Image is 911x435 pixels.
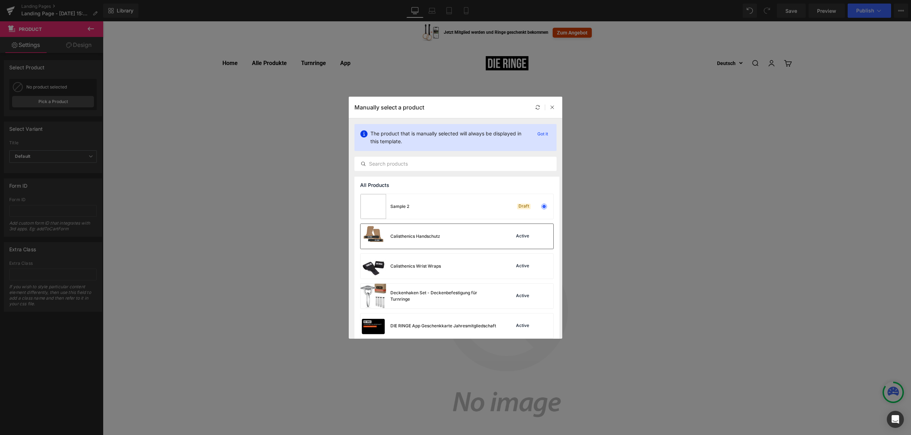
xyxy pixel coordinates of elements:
a: Alle Produkte [149,38,184,45]
img: product-img [360,224,386,249]
div: Active [515,263,531,269]
p: Manually select a product [354,104,424,111]
div: Active [515,233,531,239]
p: The product that is manually selected will always be displayed in this template. [370,130,529,145]
div: DIE RINGE App Geschenkkarte Jahresmitgliedschaft [390,323,496,329]
p: Got it [535,130,551,138]
div: Deckenhaken Set - Deckenbefestigung für Turnringe [390,290,497,302]
button: Deutsch [614,38,640,46]
div: Sample 2 [390,203,409,210]
div: Draft [517,204,531,209]
input: Search products [355,160,556,168]
img: product-img [360,254,386,279]
div: Open Intercom Messenger [887,411,904,428]
img: product-img [360,284,386,308]
a: App [237,38,248,45]
a: Home [120,38,135,45]
a: Turnringe [198,38,223,45]
div: Active [515,323,531,329]
div: Active [515,293,531,299]
span: Jetzt Mitglied werden und Ringe geschenkt bekommen [341,8,446,15]
span: Deutsch [614,38,633,46]
div: Calisthenics Handschutz [390,233,440,240]
a: Zum Angebot [450,6,489,16]
div: Calisthenics Wrist Wraps [390,263,441,269]
img: Essential_App_Upgrade_92b431b1dc.webp [320,3,337,20]
div: All Products [354,177,559,194]
img: product-img [360,313,386,338]
img: product-img [360,194,386,219]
